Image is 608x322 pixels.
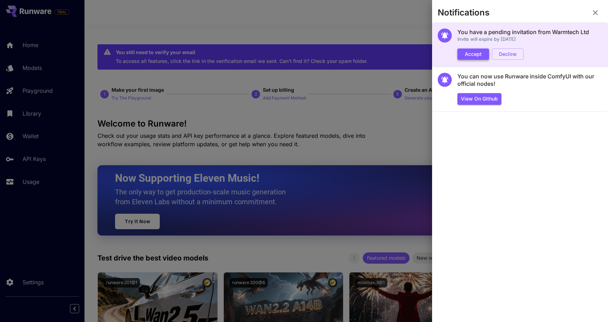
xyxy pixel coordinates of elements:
[457,93,501,105] button: View on Github
[457,49,489,60] button: Accept
[457,36,589,43] p: Invite will expire by [DATE]
[438,8,489,18] h3: Notifications
[457,28,589,36] h5: You have a pending invitation from Warmtech Ltd
[457,73,602,88] h5: You can now use Runware inside ComfyUI with our official nodes!
[492,49,524,60] button: Decline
